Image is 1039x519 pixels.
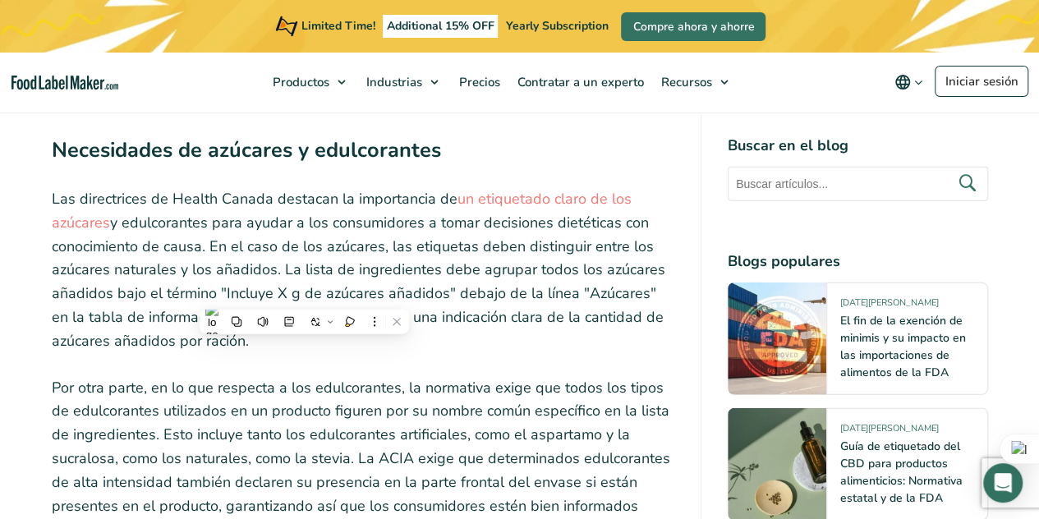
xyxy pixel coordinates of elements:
a: El fin de la exención de minimis y su impacto en las importaciones de alimentos de la FDA [840,313,966,380]
span: Recursos [656,74,714,90]
a: Contratar a un experto [509,53,649,112]
input: Buscar artículos... [728,167,988,201]
strong: Necesidades de azúcares y edulcorantes [52,135,441,164]
span: Precios [454,74,502,90]
span: Limited Time! [301,18,375,34]
a: Productos [264,53,354,112]
h4: Buscar en el blog [728,135,988,157]
a: un etiquetado claro de los azúcares [52,189,632,232]
a: Precios [451,53,505,112]
span: Productos [268,74,331,90]
span: Industrias [361,74,424,90]
a: Iniciar sesión [935,66,1028,97]
h4: Blogs populares [728,250,988,273]
span: Yearly Subscription [505,18,608,34]
a: Guía de etiquetado del CBD para productos alimenticios: Normativa estatal y de la FDA [840,439,963,506]
a: Recursos [653,53,737,112]
span: [DATE][PERSON_NAME] [840,296,939,315]
a: Compre ahora y ahorre [621,12,765,41]
span: Additional 15% OFF [383,15,499,38]
a: Industrias [358,53,447,112]
div: Open Intercom Messenger [983,463,1023,503]
span: [DATE][PERSON_NAME] [840,422,939,441]
p: Las directrices de Health Canada destacan la importancia de y edulcorantes para ayudar a los cons... [52,187,674,353]
span: Contratar a un experto [513,74,646,90]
